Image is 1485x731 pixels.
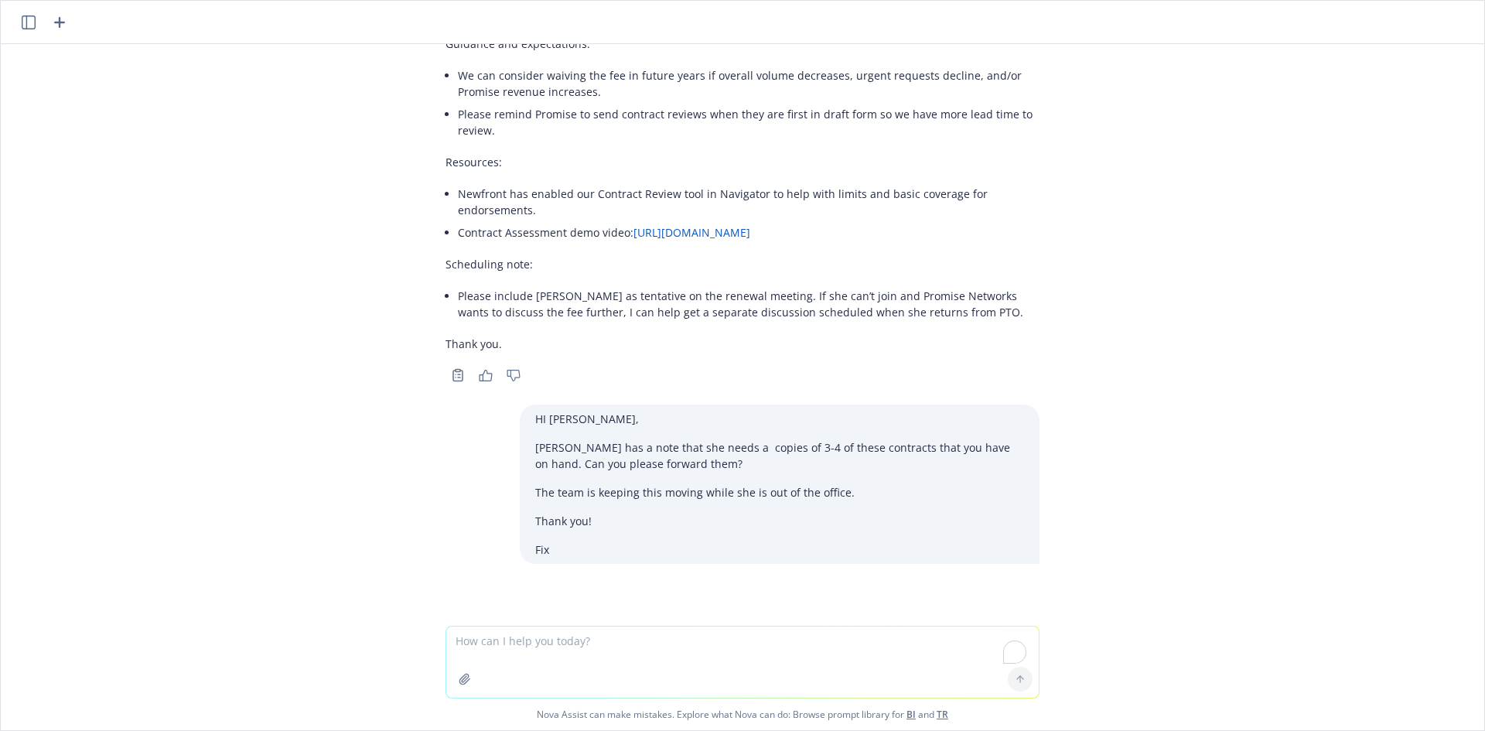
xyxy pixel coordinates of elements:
[501,364,526,386] button: Thumbs down
[445,154,1039,170] p: Resources:
[535,513,1024,529] p: Thank you!
[633,225,750,240] a: [URL][DOMAIN_NAME]
[7,699,1478,730] span: Nova Assist can make mistakes. Explore what Nova can do: Browse prompt library for and
[445,36,1039,52] p: Guidance and expectations:
[445,336,1039,352] p: Thank you.
[535,439,1024,472] p: [PERSON_NAME] has a note that she needs a copies of 3-4 of these contracts that you have on hand....
[937,708,948,721] a: TR
[451,368,465,382] svg: Copy to clipboard
[458,183,1039,221] li: Newfront has enabled our Contract Review tool in Navigator to help with limits and basic coverage...
[446,627,1039,698] textarea: To enrich screen reader interactions, please activate Accessibility in Grammarly extension settings
[906,708,916,721] a: BI
[458,285,1039,323] li: Please include [PERSON_NAME] as tentative on the renewal meeting. If she can’t join and Promise N...
[535,484,1024,500] p: The team is keeping this moving while she is out of the office.
[445,256,1039,272] p: Scheduling note:
[458,64,1039,103] li: We can consider waiving the fee in future years if overall volume decreases, urgent requests decl...
[535,411,1024,427] p: HI [PERSON_NAME],
[535,541,1024,558] p: Fix
[458,103,1039,142] li: Please remind Promise to send contract reviews when they are first in draft form so we have more ...
[458,221,1039,244] li: Contract Assessment demo video:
